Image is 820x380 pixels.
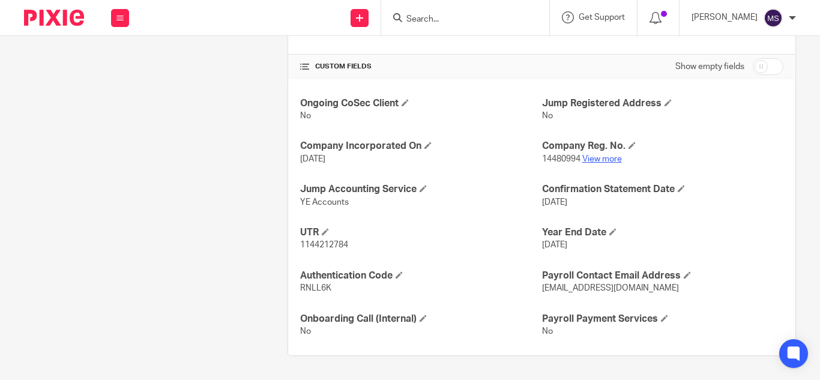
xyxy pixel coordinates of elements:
[579,13,625,22] span: Get Support
[24,10,84,26] img: Pixie
[542,226,783,239] h4: Year End Date
[542,270,783,282] h4: Payroll Contact Email Address
[542,183,783,196] h4: Confirmation Statement Date
[675,61,744,73] label: Show empty fields
[405,14,513,25] input: Search
[300,140,541,152] h4: Company Incorporated On
[542,327,553,336] span: No
[300,198,349,207] span: YE Accounts
[542,112,553,120] span: No
[692,11,758,23] p: [PERSON_NAME]
[542,241,567,249] span: [DATE]
[542,313,783,325] h4: Payroll Payment Services
[582,155,622,163] a: View more
[542,155,580,163] span: 14480994
[300,183,541,196] h4: Jump Accounting Service
[300,284,331,292] span: RNLL6K
[300,97,541,110] h4: Ongoing CoSec Client
[542,284,679,292] span: [EMAIL_ADDRESS][DOMAIN_NAME]
[300,313,541,325] h4: Onboarding Call (Internal)
[300,327,311,336] span: No
[300,226,541,239] h4: UTR
[764,8,783,28] img: svg%3E
[300,155,325,163] span: [DATE]
[300,270,541,282] h4: Authentication Code
[542,140,783,152] h4: Company Reg. No.
[542,97,783,110] h4: Jump Registered Address
[300,62,541,71] h4: CUSTOM FIELDS
[542,198,567,207] span: [DATE]
[300,112,311,120] span: No
[300,241,348,249] span: 1144212784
